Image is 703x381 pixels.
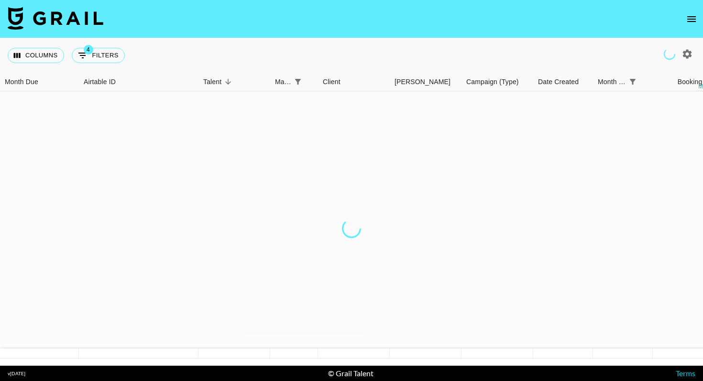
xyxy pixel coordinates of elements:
button: Sort [639,75,653,88]
div: Talent [198,73,270,91]
div: [PERSON_NAME] [395,73,450,91]
div: Month Due [598,73,626,91]
div: Airtable ID [79,73,198,91]
div: Campaign (Type) [466,73,519,91]
button: Sort [221,75,235,88]
div: Booker [390,73,461,91]
div: Manager [275,73,291,91]
button: open drawer [682,10,701,29]
div: Manager [270,73,318,91]
a: Terms [676,369,695,378]
div: Date Created [538,73,579,91]
div: Airtable ID [84,73,116,91]
div: v [DATE] [8,370,25,377]
div: 1 active filter [291,75,305,88]
div: 1 active filter [626,75,639,88]
span: 4 [84,45,93,54]
button: Show filters [72,48,125,63]
button: Show filters [626,75,639,88]
div: Month Due [593,73,653,91]
span: Refreshing users, talent, clients, campaigns, managers... [662,47,677,61]
button: Select columns [8,48,64,63]
div: © Grail Talent [328,369,373,378]
div: Month Due [5,73,38,91]
button: Sort [305,75,318,88]
div: Campaign (Type) [461,73,533,91]
div: Client [318,73,390,91]
img: Grail Talent [8,7,103,30]
div: Date Created [533,73,593,91]
button: Show filters [291,75,305,88]
div: Client [323,73,341,91]
div: Talent [203,73,221,91]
